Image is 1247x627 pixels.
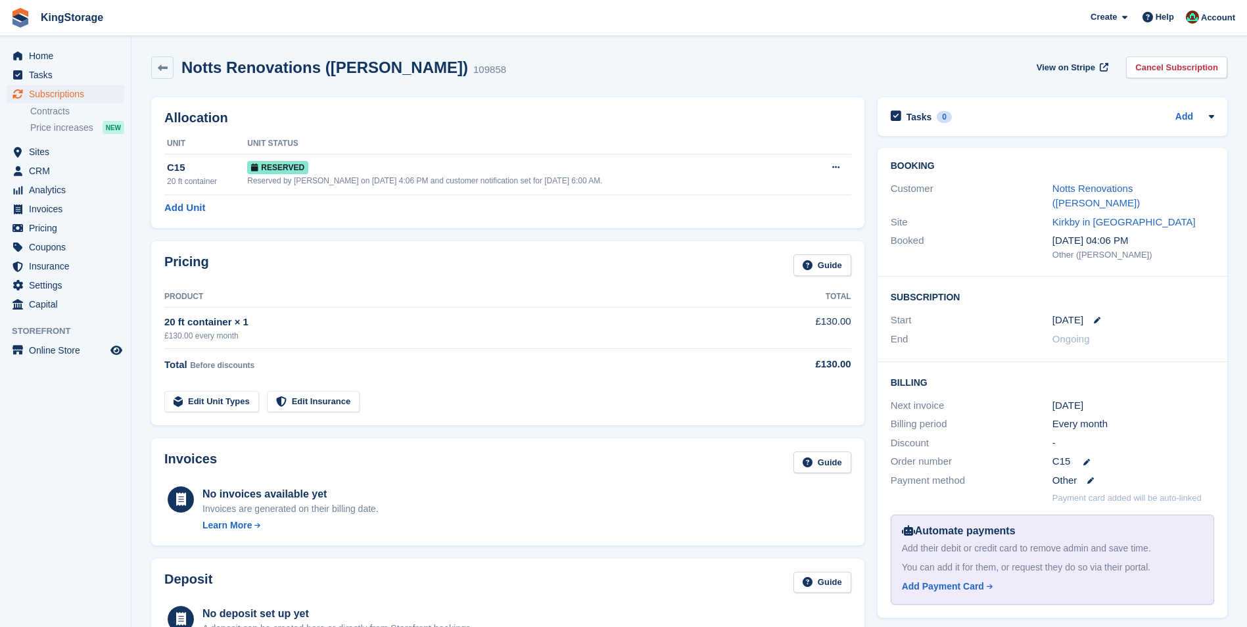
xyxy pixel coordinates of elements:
[29,143,108,161] span: Sites
[1031,57,1111,78] a: View on Stripe
[891,473,1052,488] div: Payment method
[29,219,108,237] span: Pricing
[12,325,131,338] span: Storefront
[1052,492,1202,505] p: Payment card added will be auto-linked
[793,452,851,473] a: Guide
[7,219,124,237] a: menu
[29,341,108,360] span: Online Store
[891,161,1214,172] h2: Booking
[902,523,1203,539] div: Automate payments
[167,175,247,187] div: 20 ft container
[29,295,108,313] span: Capital
[1201,11,1235,24] span: Account
[891,454,1052,469] div: Order number
[247,175,807,187] div: Reserved by [PERSON_NAME] on [DATE] 4:06 PM and customer notification set for [DATE] 6:00 AM.
[902,580,984,593] div: Add Payment Card
[164,330,745,342] div: £130.00 every month
[937,111,952,123] div: 0
[164,254,209,276] h2: Pricing
[164,391,259,413] a: Edit Unit Types
[1052,313,1083,328] time: 2025-10-01 00:00:00 UTC
[1156,11,1174,24] span: Help
[1052,183,1140,209] a: Notts Renovations ([PERSON_NAME])
[29,257,108,275] span: Insurance
[1052,417,1214,432] div: Every month
[164,315,745,330] div: 20 ft container × 1
[1052,454,1071,469] span: C15
[745,307,851,348] td: £130.00
[29,276,108,294] span: Settings
[7,238,124,256] a: menu
[30,122,93,134] span: Price increases
[1052,216,1196,227] a: Kirkby in [GEOGRAPHIC_DATA]
[7,341,124,360] a: menu
[164,287,745,308] th: Product
[1186,11,1199,24] img: John King
[1126,57,1227,78] a: Cancel Subscription
[891,332,1052,347] div: End
[30,120,124,135] a: Price increases NEW
[891,436,1052,451] div: Discount
[7,85,124,103] a: menu
[1091,11,1117,24] span: Create
[29,85,108,103] span: Subscriptions
[108,342,124,358] a: Preview store
[35,7,108,28] a: KingStorage
[29,200,108,218] span: Invoices
[164,359,187,370] span: Total
[473,62,506,78] div: 109858
[902,580,1198,593] a: Add Payment Card
[103,121,124,134] div: NEW
[902,542,1203,555] div: Add their debit or credit card to remove admin and save time.
[29,66,108,84] span: Tasks
[793,572,851,593] a: Guide
[247,161,308,174] span: Reserved
[202,519,379,532] a: Learn More
[202,606,473,622] div: No deposit set up yet
[891,313,1052,328] div: Start
[891,375,1214,388] h2: Billing
[891,233,1052,261] div: Booked
[164,452,217,473] h2: Invoices
[891,290,1214,303] h2: Subscription
[30,105,124,118] a: Contracts
[29,238,108,256] span: Coupons
[902,561,1203,574] div: You can add it for them, or request they do so via their portal.
[7,143,124,161] a: menu
[7,181,124,199] a: menu
[7,295,124,313] a: menu
[1052,333,1090,344] span: Ongoing
[891,215,1052,230] div: Site
[7,276,124,294] a: menu
[29,181,108,199] span: Analytics
[1052,473,1214,488] div: Other
[267,391,360,413] a: Edit Insurance
[891,417,1052,432] div: Billing period
[7,257,124,275] a: menu
[1052,436,1214,451] div: -
[202,519,252,532] div: Learn More
[164,200,205,216] a: Add Unit
[891,398,1052,413] div: Next invoice
[1037,61,1095,74] span: View on Stripe
[1052,233,1214,248] div: [DATE] 04:06 PM
[167,160,247,175] div: C15
[1052,398,1214,413] div: [DATE]
[181,58,468,76] h2: Notts Renovations ([PERSON_NAME])
[29,162,108,180] span: CRM
[745,357,851,372] div: £130.00
[7,66,124,84] a: menu
[29,47,108,65] span: Home
[164,133,247,154] th: Unit
[7,200,124,218] a: menu
[793,254,851,276] a: Guide
[1052,248,1214,262] div: Other ([PERSON_NAME])
[745,287,851,308] th: Total
[164,110,851,126] h2: Allocation
[190,361,254,370] span: Before discounts
[7,162,124,180] a: menu
[7,47,124,65] a: menu
[202,502,379,516] div: Invoices are generated on their billing date.
[906,111,932,123] h2: Tasks
[164,572,212,593] h2: Deposit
